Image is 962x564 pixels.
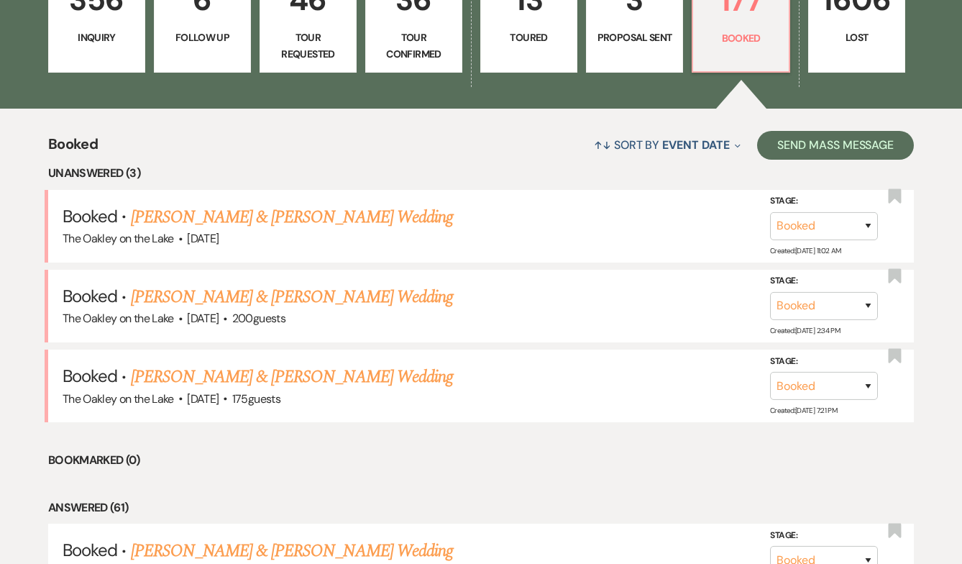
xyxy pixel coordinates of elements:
span: Booked [48,133,98,164]
li: Unanswered (3) [48,164,914,183]
p: Lost [817,29,896,45]
span: [DATE] [187,391,219,406]
p: Proposal Sent [595,29,674,45]
span: The Oakley on the Lake [63,311,174,326]
a: [PERSON_NAME] & [PERSON_NAME] Wedding [131,538,453,564]
p: Tour Requested [269,29,347,62]
button: Sort By Event Date [588,126,746,164]
label: Stage: [770,273,878,289]
span: Created: [DATE] 11:02 AM [770,246,840,255]
a: [PERSON_NAME] & [PERSON_NAME] Wedding [131,284,453,310]
span: 200 guests [232,311,285,326]
span: [DATE] [187,231,219,246]
button: Send Mass Message [757,131,914,160]
span: Booked [63,205,117,227]
p: Follow Up [163,29,242,45]
label: Stage: [770,353,878,369]
span: Booked [63,365,117,387]
p: Inquiry [58,29,136,45]
span: Booked [63,285,117,307]
li: Answered (61) [48,499,914,517]
a: [PERSON_NAME] & [PERSON_NAME] Wedding [131,364,453,390]
span: 175 guests [232,391,280,406]
span: The Oakley on the Lake [63,391,174,406]
p: Toured [490,29,568,45]
span: Event Date [662,137,729,153]
span: The Oakley on the Lake [63,231,174,246]
p: Booked [702,30,780,46]
span: ↑↓ [594,137,611,153]
span: Created: [DATE] 7:21 PM [770,406,837,415]
label: Stage: [770,194,878,209]
p: Tour Confirmed [375,29,453,62]
li: Bookmarked (0) [48,451,914,470]
span: Booked [63,539,117,561]
span: [DATE] [187,311,219,326]
a: [PERSON_NAME] & [PERSON_NAME] Wedding [131,204,453,230]
span: Created: [DATE] 2:34 PM [770,326,840,335]
label: Stage: [770,528,878,544]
